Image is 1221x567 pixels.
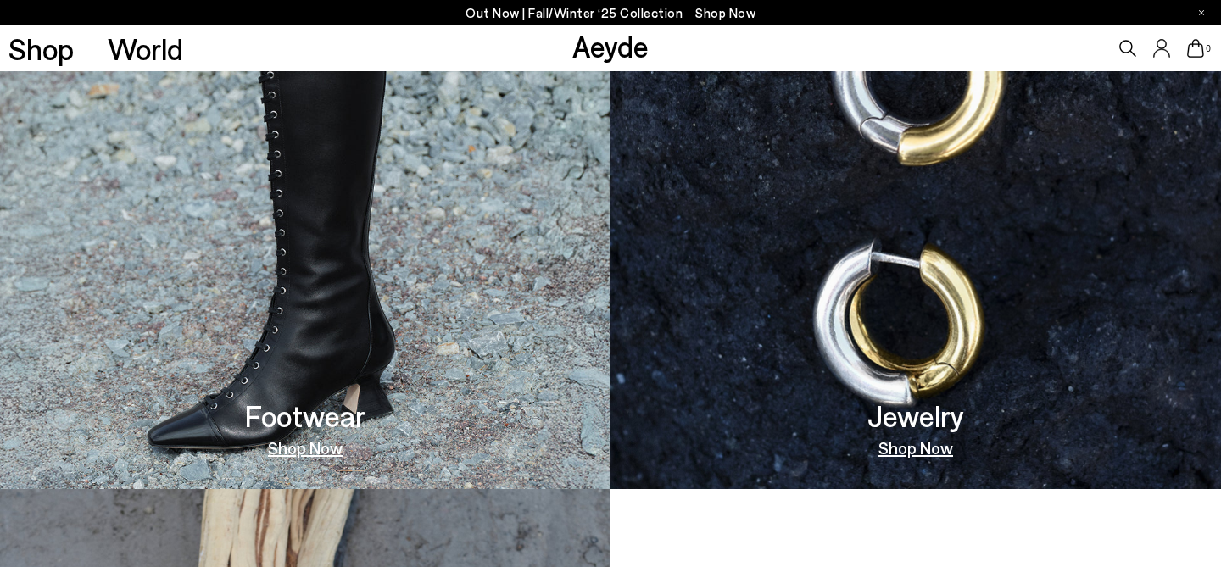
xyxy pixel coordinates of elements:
[245,401,365,431] h3: Footwear
[1187,39,1204,58] a: 0
[867,401,964,431] h3: Jewelry
[268,439,343,456] a: Shop Now
[878,439,953,456] a: Shop Now
[466,3,755,24] p: Out Now | Fall/Winter ‘25 Collection
[8,34,74,64] a: Shop
[572,28,649,64] a: Aeyde
[695,5,755,20] span: Navigate to /collections/new-in
[108,34,183,64] a: World
[1204,44,1213,53] span: 0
